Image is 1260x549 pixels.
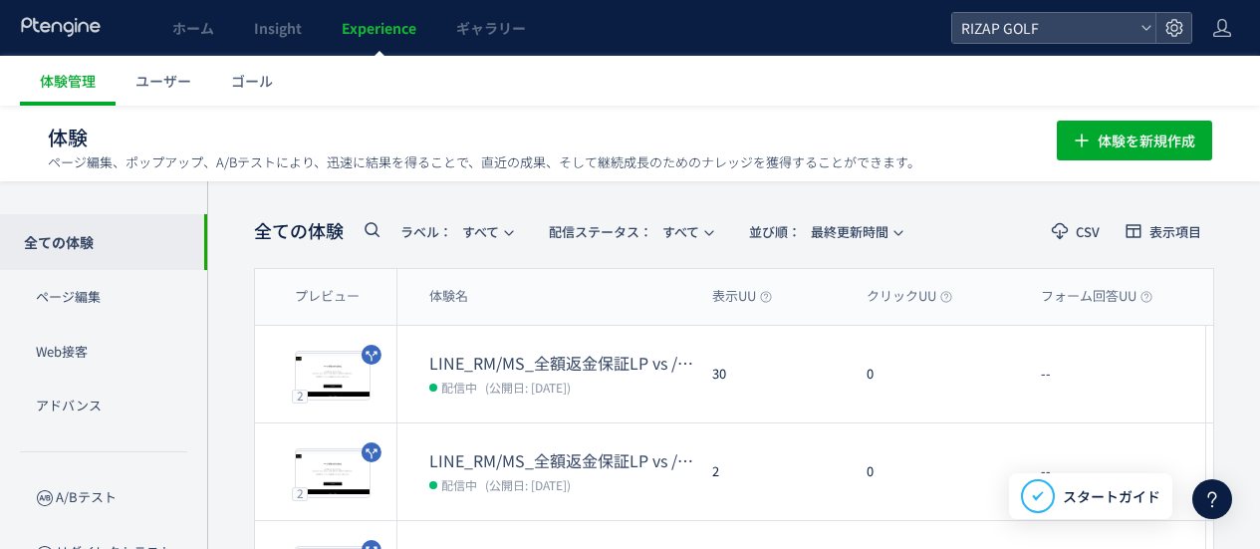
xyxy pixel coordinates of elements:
span: ギャラリー [456,18,526,38]
span: ゴール [231,71,273,91]
span: 体験管理 [40,71,96,91]
span: RIZAP GOLF [955,13,1133,43]
span: Experience [342,18,416,38]
span: ユーザー [135,71,191,91]
span: スタートガイド [1063,486,1160,507]
span: Insight [254,18,302,38]
span: ホーム [172,18,214,38]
